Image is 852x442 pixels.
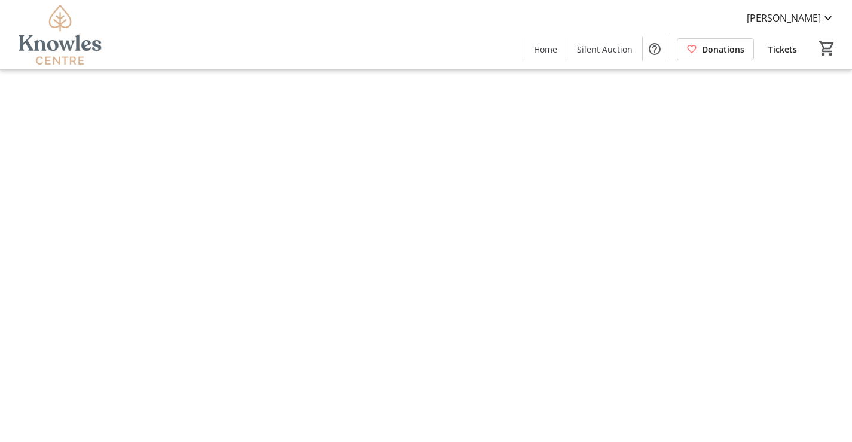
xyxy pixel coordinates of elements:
span: [PERSON_NAME] [747,11,821,25]
img: Knowles Centre's Logo [7,5,114,65]
span: Tickets [768,43,797,56]
span: Donations [702,43,744,56]
button: Help [643,37,667,61]
a: Home [524,38,567,60]
a: Silent Auction [567,38,642,60]
button: [PERSON_NAME] [737,8,845,28]
a: Tickets [759,38,807,60]
button: Cart [816,38,838,59]
a: Donations [677,38,754,60]
span: Silent Auction [577,43,633,56]
span: Home [534,43,557,56]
